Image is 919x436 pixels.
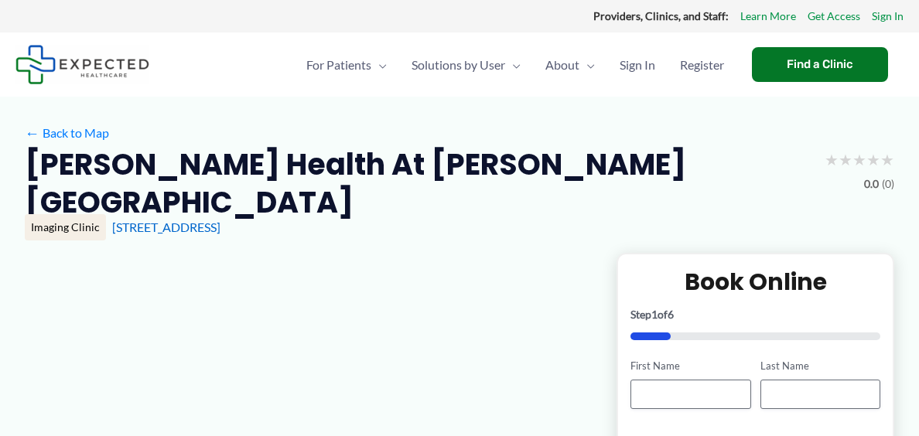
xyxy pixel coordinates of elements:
[630,359,750,373] label: First Name
[306,38,371,92] span: For Patients
[15,45,149,84] img: Expected Healthcare Logo - side, dark font, small
[839,145,852,174] span: ★
[752,47,888,82] a: Find a Clinic
[630,309,880,320] p: Step of
[864,174,879,194] span: 0.0
[294,38,399,92] a: For PatientsMenu Toggle
[680,38,724,92] span: Register
[882,174,894,194] span: (0)
[505,38,521,92] span: Menu Toggle
[668,38,736,92] a: Register
[399,38,533,92] a: Solutions by UserMenu Toggle
[25,125,39,140] span: ←
[880,145,894,174] span: ★
[371,38,387,92] span: Menu Toggle
[808,6,860,26] a: Get Access
[630,267,880,297] h2: Book Online
[866,145,880,174] span: ★
[533,38,607,92] a: AboutMenu Toggle
[545,38,579,92] span: About
[620,38,655,92] span: Sign In
[579,38,595,92] span: Menu Toggle
[593,9,729,22] strong: Providers, Clinics, and Staff:
[872,6,904,26] a: Sign In
[825,145,839,174] span: ★
[740,6,796,26] a: Learn More
[294,38,736,92] nav: Primary Site Navigation
[852,145,866,174] span: ★
[760,359,880,373] label: Last Name
[25,145,812,222] h2: [PERSON_NAME] Health at [PERSON_NAME][GEOGRAPHIC_DATA]
[412,38,505,92] span: Solutions by User
[112,220,220,234] a: [STREET_ADDRESS]
[668,308,674,321] span: 6
[25,121,109,145] a: ←Back to Map
[651,308,658,321] span: 1
[25,214,106,240] div: Imaging Clinic
[607,38,668,92] a: Sign In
